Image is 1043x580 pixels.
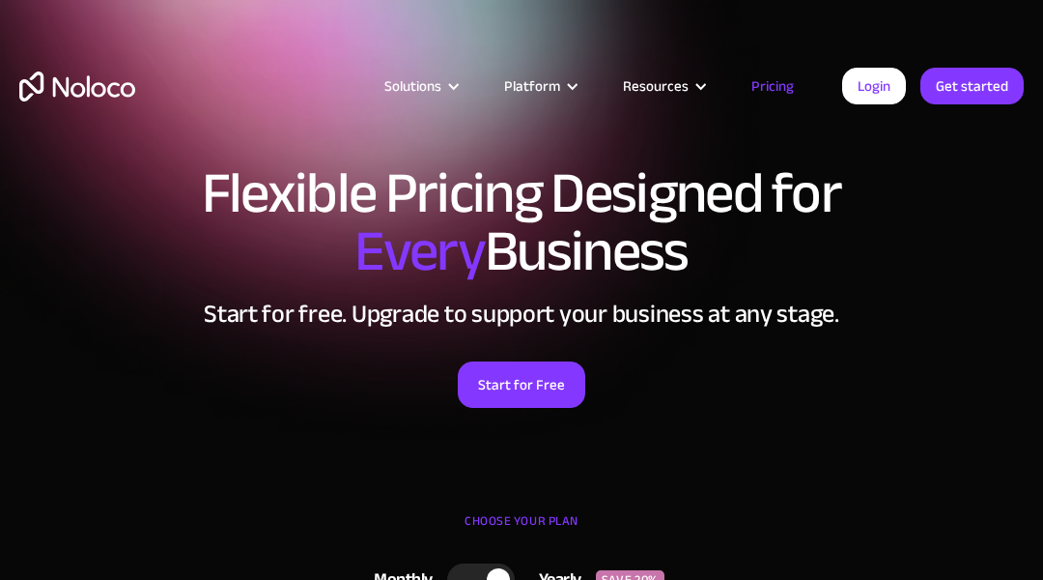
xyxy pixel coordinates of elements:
h2: Start for free. Upgrade to support your business at any stage. [19,300,1024,329]
div: Solutions [384,73,441,99]
a: Pricing [727,73,818,99]
h1: Flexible Pricing Designed for Business [19,164,1024,280]
div: Solutions [360,73,480,99]
a: Get started [920,68,1024,104]
a: home [19,72,135,101]
div: CHOOSE YOUR PLAN [19,507,1024,555]
a: Start for Free [458,362,585,408]
div: Resources [599,73,727,99]
div: Platform [480,73,599,99]
a: Login [842,68,906,104]
div: Resources [623,73,689,99]
div: Platform [504,73,560,99]
span: Every [354,197,485,305]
